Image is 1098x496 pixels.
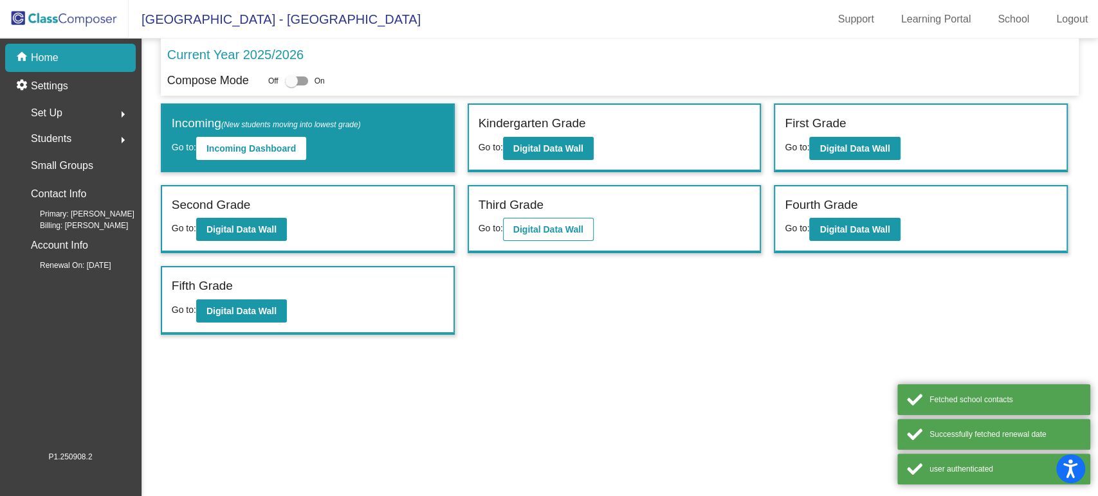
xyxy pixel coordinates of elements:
b: Digital Data Wall [819,224,890,235]
span: Set Up [31,104,62,122]
label: Kindergarten Grade [479,114,586,133]
button: Digital Data Wall [809,137,900,160]
span: Go to: [172,142,196,152]
mat-icon: arrow_right [115,107,131,122]
label: Third Grade [479,196,544,215]
p: Contact Info [31,185,86,203]
button: Digital Data Wall [503,218,594,241]
span: (New students moving into lowest grade) [221,120,361,129]
div: Fetched school contacts [929,394,1081,405]
label: Fourth Grade [785,196,857,215]
mat-icon: home [15,50,31,66]
span: [GEOGRAPHIC_DATA] - [GEOGRAPHIC_DATA] [129,9,421,30]
button: Digital Data Wall [196,299,287,323]
p: Compose Mode [167,72,249,89]
span: Go to: [172,223,196,233]
span: Go to: [172,305,196,315]
label: Second Grade [172,196,251,215]
span: Off [268,75,279,87]
label: Incoming [172,114,361,133]
span: Primary: [PERSON_NAME] [19,208,134,220]
b: Digital Data Wall [513,224,583,235]
b: Digital Data Wall [206,224,277,235]
div: Successfully fetched renewal date [929,429,1081,440]
span: Renewal On: [DATE] [19,260,111,271]
span: Go to: [479,223,503,233]
button: Digital Data Wall [503,137,594,160]
p: Settings [31,78,68,94]
b: Incoming Dashboard [206,143,296,154]
mat-icon: settings [15,78,31,94]
b: Digital Data Wall [206,306,277,316]
div: user authenticated [929,463,1081,475]
a: Support [828,9,884,30]
b: Digital Data Wall [513,143,583,154]
button: Digital Data Wall [809,218,900,241]
p: Home [31,50,59,66]
span: Billing: [PERSON_NAME] [19,220,128,231]
b: Digital Data Wall [819,143,890,154]
a: Learning Portal [891,9,982,30]
span: Students [31,130,71,148]
button: Digital Data Wall [196,218,287,241]
span: On [315,75,325,87]
span: Go to: [785,142,809,152]
span: Go to: [785,223,809,233]
a: School [987,9,1039,30]
label: First Grade [785,114,846,133]
p: Account Info [31,236,88,254]
p: Small Groups [31,157,93,175]
label: Fifth Grade [172,277,233,296]
a: Logout [1046,9,1098,30]
mat-icon: arrow_right [115,132,131,148]
p: Current Year 2025/2026 [167,45,304,64]
span: Go to: [479,142,503,152]
button: Incoming Dashboard [196,137,306,160]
